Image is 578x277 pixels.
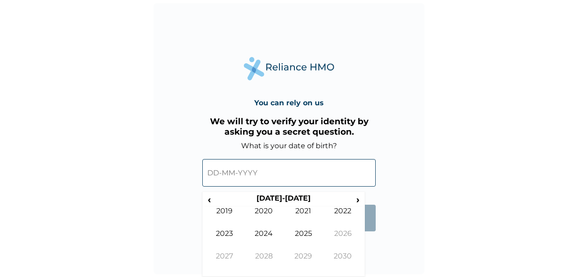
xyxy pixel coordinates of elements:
[205,207,244,229] td: 2019
[202,159,376,187] input: DD-MM-YYYY
[323,252,363,274] td: 2030
[323,207,363,229] td: 2022
[205,194,214,205] span: ‹
[241,141,337,150] label: What is your date of birth?
[284,252,323,274] td: 2029
[323,229,363,252] td: 2026
[254,99,324,107] h4: You can rely on us
[214,194,353,207] th: [DATE]-[DATE]
[284,207,323,229] td: 2021
[244,207,284,229] td: 2020
[284,229,323,252] td: 2025
[353,194,363,205] span: ›
[205,252,244,274] td: 2027
[202,116,376,137] h3: We will try to verify your identity by asking you a secret question.
[244,252,284,274] td: 2028
[244,57,334,80] img: Reliance Health's Logo
[205,229,244,252] td: 2023
[244,229,284,252] td: 2024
